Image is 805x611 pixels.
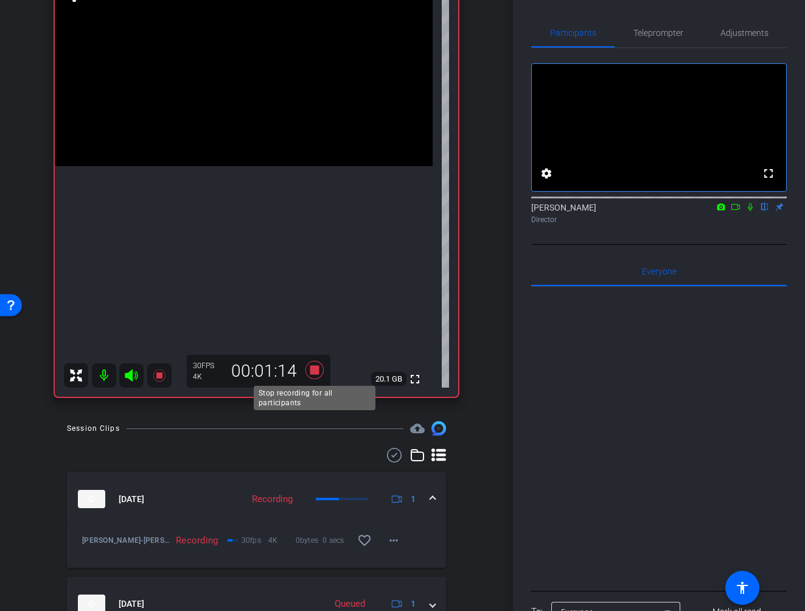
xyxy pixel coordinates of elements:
[322,534,349,546] span: 0 secs
[408,372,422,386] mat-icon: fullscreen
[242,534,268,546] span: 30fps
[119,598,144,610] span: [DATE]
[410,421,425,436] span: Destinations for your clips
[411,493,416,506] span: 1
[531,201,787,225] div: [PERSON_NAME]
[296,534,322,546] span: 0bytes
[246,492,299,506] div: Recording
[633,29,683,37] span: Teleprompter
[170,534,224,546] div: Recording
[431,421,446,436] img: Session clips
[761,166,776,181] mat-icon: fullscreen
[531,214,787,225] div: Director
[735,581,750,595] mat-icon: accessibility
[201,361,214,370] span: FPS
[357,533,372,548] mat-icon: favorite_border
[550,29,596,37] span: Participants
[193,372,223,382] div: 4K
[371,372,406,386] span: 20.1 GB
[78,490,105,508] img: thumb-nail
[67,526,446,568] div: thumb-nail[DATE]Recording1
[82,534,170,546] span: [PERSON_NAME]-[PERSON_NAME]-2025-10-03-08-48-16-075-0
[223,361,305,382] div: 00:01:14
[720,29,768,37] span: Adjustments
[119,493,144,506] span: [DATE]
[410,421,425,436] mat-icon: cloud_upload
[411,598,416,610] span: 1
[254,386,375,410] div: Stop recording for all participants
[539,166,554,181] mat-icon: settings
[67,472,446,526] mat-expansion-panel-header: thumb-nail[DATE]Recording1
[67,422,120,435] div: Session Clips
[386,533,401,548] mat-icon: more_horiz
[329,597,371,611] div: Queued
[193,361,223,371] div: 30
[268,534,295,546] span: 4K
[642,267,677,276] span: Everyone
[758,201,772,212] mat-icon: flip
